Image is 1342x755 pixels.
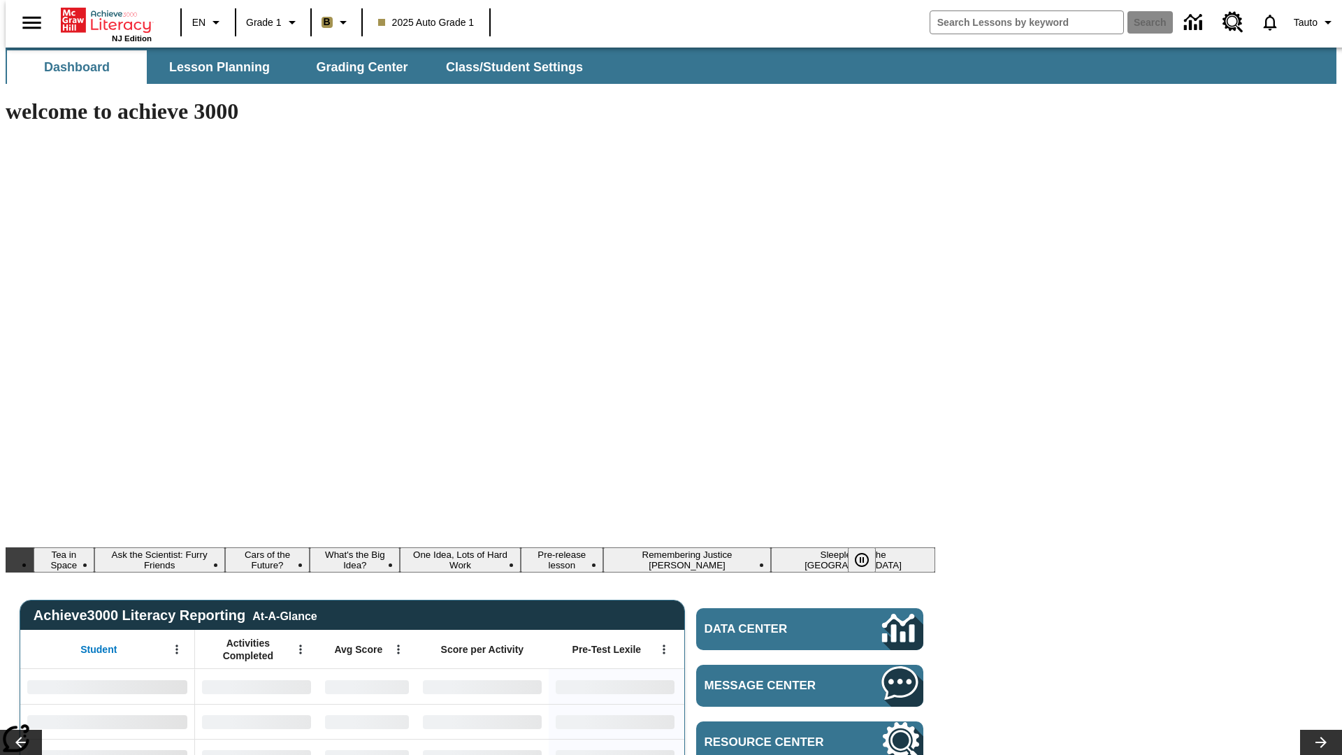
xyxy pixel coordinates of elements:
[696,608,923,650] a: Data Center
[848,547,876,573] button: Pause
[169,59,270,75] span: Lesson Planning
[324,13,331,31] span: B
[400,547,520,573] button: Slide 5 One Idea, Lots of Hard Work
[771,547,935,573] button: Slide 8 Sleepless in the Animal Kingdom
[240,10,306,35] button: Grade: Grade 1, Select a grade
[318,669,416,704] div: No Data,
[1300,730,1342,755] button: Lesson carousel, Next
[705,622,835,636] span: Data Center
[378,15,475,30] span: 2025 Auto Grade 1
[334,643,382,656] span: Avg Score
[696,665,923,707] a: Message Center
[1252,4,1288,41] a: Notifications
[292,50,432,84] button: Grading Center
[150,50,289,84] button: Lesson Planning
[521,547,603,573] button: Slide 6 Pre-release lesson
[705,735,840,749] span: Resource Center
[6,48,1336,84] div: SubNavbar
[94,547,225,573] button: Slide 2 Ask the Scientist: Furry Friends
[252,607,317,623] div: At-A-Glance
[1214,3,1252,41] a: Resource Center, Will open in new tab
[61,6,152,34] a: Home
[654,639,674,660] button: Open Menu
[246,15,282,30] span: Grade 1
[603,547,771,573] button: Slide 7 Remembering Justice O'Connor
[34,607,317,624] span: Achieve3000 Literacy Reporting
[225,547,310,573] button: Slide 3 Cars of the Future?
[435,50,594,84] button: Class/Student Settings
[202,637,294,662] span: Activities Completed
[195,704,318,739] div: No Data,
[446,59,583,75] span: Class/Student Settings
[7,50,147,84] button: Dashboard
[6,99,935,124] h1: welcome to achieve 3000
[316,59,407,75] span: Grading Center
[1176,3,1214,42] a: Data Center
[290,639,311,660] button: Open Menu
[705,679,840,693] span: Message Center
[192,15,205,30] span: EN
[572,643,642,656] span: Pre-Test Lexile
[11,2,52,43] button: Open side menu
[848,547,890,573] div: Pause
[441,643,524,656] span: Score per Activity
[34,547,94,573] button: Slide 1 Tea in Space
[1288,10,1342,35] button: Profile/Settings
[80,643,117,656] span: Student
[388,639,409,660] button: Open Menu
[166,639,187,660] button: Open Menu
[930,11,1123,34] input: search field
[195,669,318,704] div: No Data,
[186,10,231,35] button: Language: EN, Select a language
[6,50,596,84] div: SubNavbar
[316,10,357,35] button: Boost Class color is light brown. Change class color
[1294,15,1318,30] span: Tauto
[61,5,152,43] div: Home
[44,59,110,75] span: Dashboard
[318,704,416,739] div: No Data,
[112,34,152,43] span: NJ Edition
[310,547,400,573] button: Slide 4 What's the Big Idea?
